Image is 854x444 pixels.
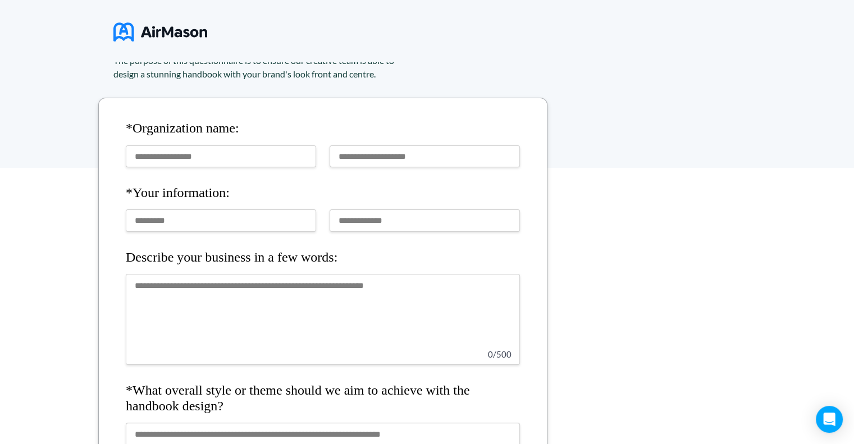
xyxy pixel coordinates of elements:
[488,349,512,359] span: 0 / 500
[816,406,843,433] div: Open Intercom Messenger
[126,121,520,136] h4: *Organization name:
[113,18,207,46] img: logo
[126,383,520,414] h4: *What overall style or theme should we aim to achieve with the handbook design?
[126,185,520,201] h4: *Your information:
[126,250,520,266] h4: Describe your business in a few words:
[113,67,574,81] div: design a stunning handbook with your brand's look front and centre.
